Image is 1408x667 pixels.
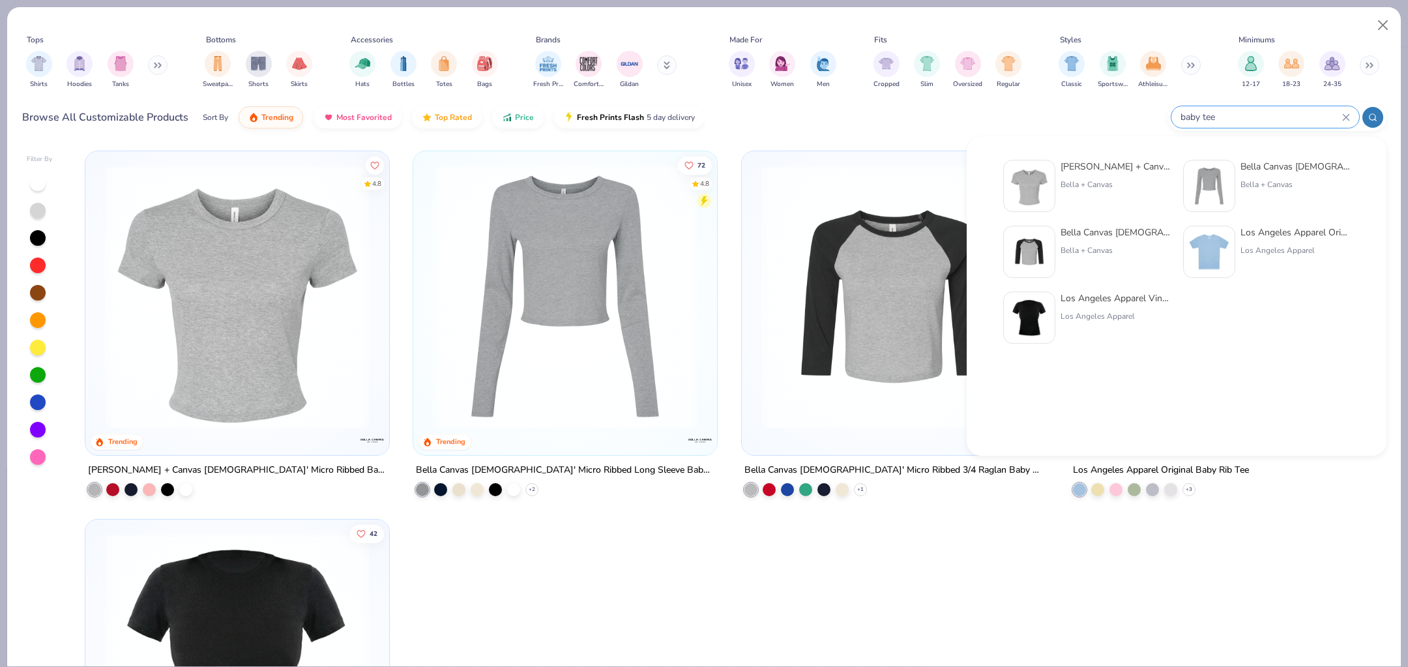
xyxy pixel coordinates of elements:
div: Bella Canvas [DEMOGRAPHIC_DATA]' Micro Ribbed Long Sleeve [1240,160,1350,173]
img: Sportswear Image [1106,56,1120,71]
img: Fresh Prints Image [538,54,558,74]
div: filter for Women [769,51,795,89]
div: filter for Skirts [286,51,312,89]
img: 12-17 Image [1244,56,1258,71]
button: filter button [286,51,312,89]
div: Brands [536,34,561,46]
button: filter button [953,51,982,89]
img: Oversized Image [960,56,975,71]
img: Shirts Image [31,56,46,71]
span: Bottles [392,80,415,89]
div: filter for Shorts [246,51,272,89]
div: filter for 18-23 [1278,51,1304,89]
div: filter for Sweatpants [203,51,233,89]
span: Women [770,80,794,89]
div: Los Angeles Apparel Original Baby Rib Tee [1073,462,1249,479]
div: Los Angeles Apparel [1061,310,1170,322]
span: Most Favorited [336,112,392,123]
span: Tanks [112,80,129,89]
button: Like [366,156,384,174]
div: filter for 12-17 [1238,51,1264,89]
div: Bella Canvas [DEMOGRAPHIC_DATA]' Micro Ribbed 3/4 Raglan [1061,226,1170,239]
img: Slim Image [920,56,934,71]
button: filter button [390,51,417,89]
div: filter for Comfort Colors [574,51,604,89]
div: filter for Slim [914,51,940,89]
span: Fresh Prints Flash [577,112,644,123]
span: Top Rated [435,112,472,123]
div: Bella + Canvas [1061,179,1170,190]
div: [PERSON_NAME] + Canvas [DEMOGRAPHIC_DATA]' Micro Ribbed Baby Tee [88,462,387,479]
button: filter button [769,51,795,89]
img: flash.gif [564,112,574,123]
div: Browse All Customizable Products [22,110,188,125]
img: Athleisure Image [1146,56,1161,71]
div: filter for Hats [349,51,375,89]
span: Shirts [30,80,48,89]
span: Classic [1061,80,1082,89]
div: Los Angeles Apparel Original Baby Rib Tee [1240,226,1350,239]
button: filter button [574,51,604,89]
img: Cropped Image [879,56,894,71]
span: + 3 [1186,486,1192,494]
img: Skirts Image [292,56,307,71]
button: filter button [1059,51,1085,89]
span: Price [515,112,534,123]
div: Los Angeles Apparel Vintage Baby Rib Tee [1061,291,1170,305]
div: filter for Bottles [390,51,417,89]
button: filter button [203,51,233,89]
button: Like [350,524,384,542]
span: 24-35 [1323,80,1342,89]
img: 05861bae-2e6d-4309-8e78-f0d673bd80c6 [1009,297,1049,338]
button: filter button [1138,51,1168,89]
span: 5 day delivery [647,110,695,125]
button: filter button [431,51,457,89]
img: Regular Image [1001,56,1016,71]
span: Athleisure [1138,80,1168,89]
img: a68feba3-958f-4a65-b8f8-43e994c2eb1d [1189,231,1229,272]
img: Gildan Image [620,54,639,74]
span: Totes [436,80,452,89]
button: filter button [1238,51,1264,89]
button: filter button [914,51,940,89]
input: Try "T-Shirt" [1179,110,1342,125]
img: Hoodies Image [72,56,87,71]
div: Los Angeles Apparel [1240,245,1350,256]
span: Regular [997,80,1020,89]
button: Close [1371,13,1396,38]
span: Shorts [248,80,269,89]
div: filter for Sportswear [1098,51,1128,89]
button: filter button [349,51,375,89]
div: Minimums [1239,34,1275,46]
img: aa15adeb-cc10-480b-b531-6e6e449d5067 [1009,166,1049,206]
div: Bella Canvas [DEMOGRAPHIC_DATA]' Micro Ribbed 3/4 Raglan Baby Tee [744,462,1043,479]
button: filter button [995,51,1021,89]
div: Bottoms [206,34,236,46]
span: Oversized [953,80,982,89]
img: trending.gif [248,112,259,123]
div: filter for Bags [472,51,498,89]
div: Fits [874,34,887,46]
div: filter for Fresh Prints [533,51,563,89]
span: Sweatpants [203,80,233,89]
div: filter for Unisex [729,51,755,89]
div: filter for Gildan [617,51,643,89]
button: Like [679,156,712,174]
button: filter button [1098,51,1128,89]
button: filter button [1278,51,1304,89]
img: Shorts Image [251,56,266,71]
img: Totes Image [437,56,451,71]
span: Unisex [732,80,752,89]
div: filter for Tanks [108,51,134,89]
button: filter button [1319,51,1345,89]
img: Classic Image [1064,56,1079,71]
button: filter button [472,51,498,89]
div: 4.8 [701,179,710,188]
button: filter button [533,51,563,89]
div: Tops [27,34,44,46]
div: Filter By [27,155,53,164]
button: filter button [108,51,134,89]
img: Bella + Canvas logo [687,427,713,453]
div: filter for Men [810,51,836,89]
img: Tanks Image [113,56,128,71]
